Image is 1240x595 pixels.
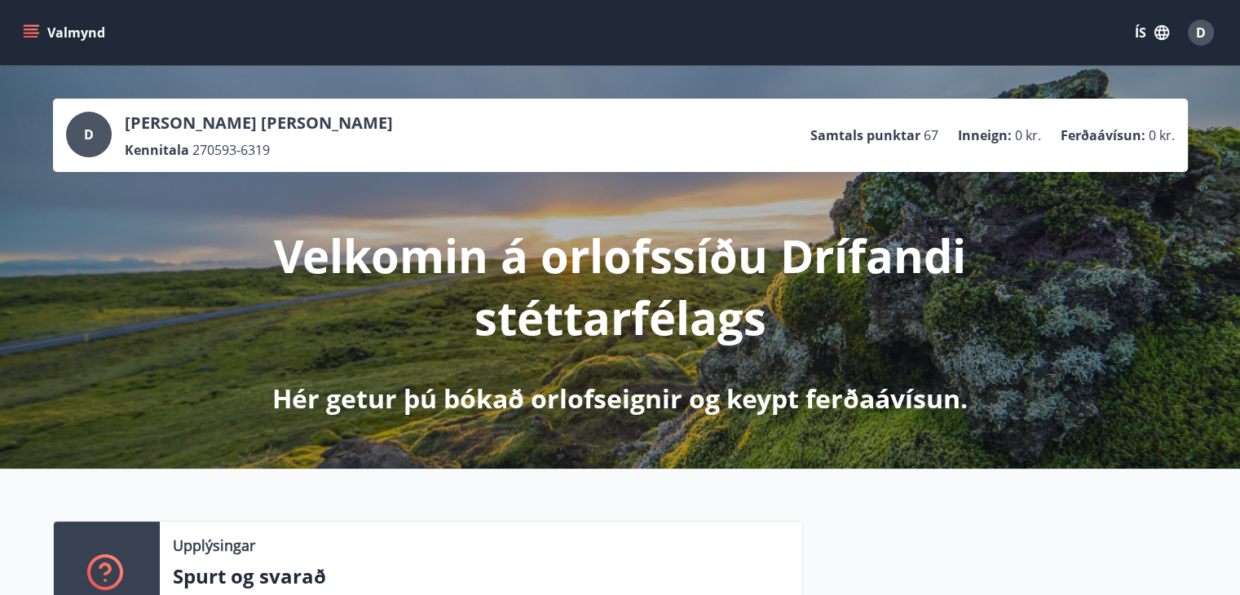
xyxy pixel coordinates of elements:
p: Hér getur þú bókað orlofseignir og keypt ferðaávísun. [272,381,968,416]
p: Spurt og svarað [173,562,789,590]
span: D [84,126,94,143]
span: 0 kr. [1149,126,1175,144]
p: Inneign : [958,126,1012,144]
p: [PERSON_NAME] [PERSON_NAME] [125,112,393,134]
span: D [1196,24,1206,42]
p: Velkomin á orlofssíðu Drífandi stéttarfélags [190,224,1051,348]
p: Upplýsingar [173,535,255,556]
button: menu [20,18,112,47]
span: 67 [924,126,938,144]
button: D [1181,13,1220,52]
p: Samtals punktar [810,126,920,144]
span: 0 kr. [1015,126,1041,144]
button: ÍS [1126,18,1178,47]
span: 270593-6319 [192,141,270,159]
p: Kennitala [125,141,189,159]
p: Ferðaávísun : [1061,126,1145,144]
